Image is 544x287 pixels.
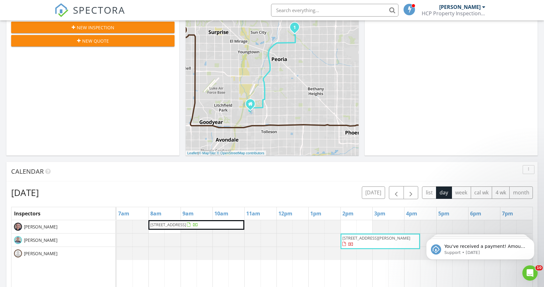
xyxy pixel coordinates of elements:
span: New Inspection [77,24,114,31]
a: Leaflet [187,151,198,155]
a: 4pm [404,208,419,219]
a: 2pm [341,208,355,219]
span: 10 [535,265,543,270]
button: day [436,186,452,199]
button: Previous day [389,186,404,199]
a: 5pm [437,208,451,219]
a: 7pm [500,208,515,219]
iframe: Intercom live chat [522,265,538,281]
button: New Quote [11,35,175,46]
iframe: Intercom notifications message [417,225,544,270]
input: Search everything... [271,4,398,17]
img: default-user-f0147aede5fd5fa78ca7ade42f37bd4542148d508eef1c3d3ea960f66861d68b.jpg [14,249,22,257]
span: Inspectors [14,210,40,217]
div: 6758 W Caribbean Ln, Peoria, AZ 85381 [295,27,298,31]
i: 1 [293,25,296,30]
a: 7am [117,208,131,219]
div: HCP Property Inspections Arizona [422,10,485,17]
img: img_7015.jpeg [14,236,22,244]
button: list [422,186,436,199]
a: 10am [213,208,230,219]
span: [STREET_ADDRESS] [150,222,186,227]
a: 11am [245,208,262,219]
span: [STREET_ADDRESS][PERSON_NAME] [342,235,410,241]
button: New Inspection [11,22,175,33]
div: [PERSON_NAME] [439,4,481,10]
div: 11113 W. Sunflower pl, Avondale AZ 85392 [250,104,254,108]
a: 8am [149,208,163,219]
span: [PERSON_NAME] [23,237,59,243]
span: New Quote [82,38,109,44]
div: | [186,150,266,156]
a: © MapTiler [199,151,216,155]
button: Next day [404,186,419,199]
a: 9am [181,208,195,219]
div: 17972 W Mauna Loa Lane, Surprise Arizona 85388 [183,30,186,34]
button: 4 wk [492,186,510,199]
span: SPECTORA [73,3,125,17]
h2: [DATE] [11,186,39,199]
button: [DATE] [362,186,385,199]
img: The Best Home Inspection Software - Spectora [54,3,68,17]
img: img_1078.jpg [14,223,22,231]
a: © OpenStreetMap contributors [217,151,264,155]
a: 3pm [373,208,387,219]
a: 6pm [469,208,483,219]
a: 12pm [277,208,294,219]
a: SPECTORA [54,9,125,22]
span: Calendar [11,167,44,176]
button: week [452,186,471,199]
button: month [509,186,533,199]
a: 1pm [309,208,323,219]
span: [PERSON_NAME] [23,224,59,230]
button: cal wk [471,186,492,199]
span: [PERSON_NAME] [23,250,59,257]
